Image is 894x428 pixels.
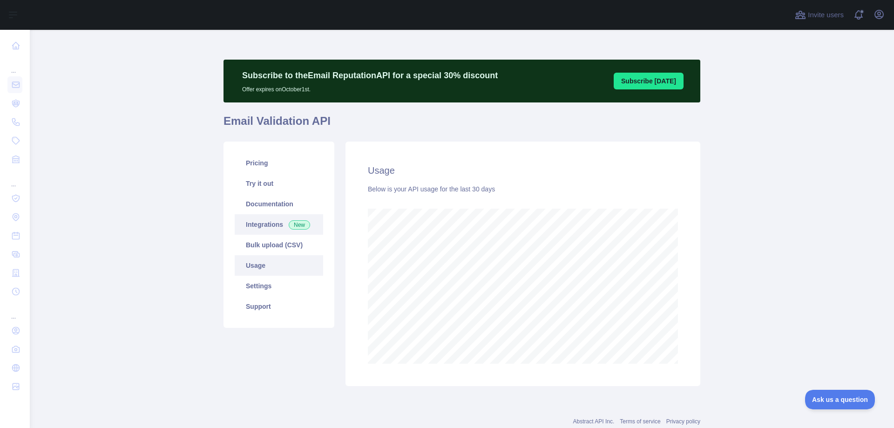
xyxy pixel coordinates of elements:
a: Settings [235,276,323,296]
a: Integrations New [235,214,323,235]
a: Abstract API Inc. [573,418,615,425]
a: Documentation [235,194,323,214]
a: Usage [235,255,323,276]
h1: Email Validation API [223,114,700,136]
a: Bulk upload (CSV) [235,235,323,255]
button: Invite users [793,7,846,22]
button: Subscribe [DATE] [614,73,684,89]
p: Subscribe to the Email Reputation API for a special 30 % discount [242,69,498,82]
div: ... [7,56,22,75]
span: New [289,220,310,230]
div: ... [7,302,22,320]
a: Try it out [235,173,323,194]
a: Support [235,296,323,317]
a: Privacy policy [666,418,700,425]
iframe: Toggle Customer Support [805,390,875,409]
h2: Usage [368,164,678,177]
p: Offer expires on October 1st. [242,82,498,93]
div: Below is your API usage for the last 30 days [368,184,678,194]
a: Pricing [235,153,323,173]
a: Terms of service [620,418,660,425]
span: Invite users [808,10,844,20]
div: ... [7,170,22,188]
